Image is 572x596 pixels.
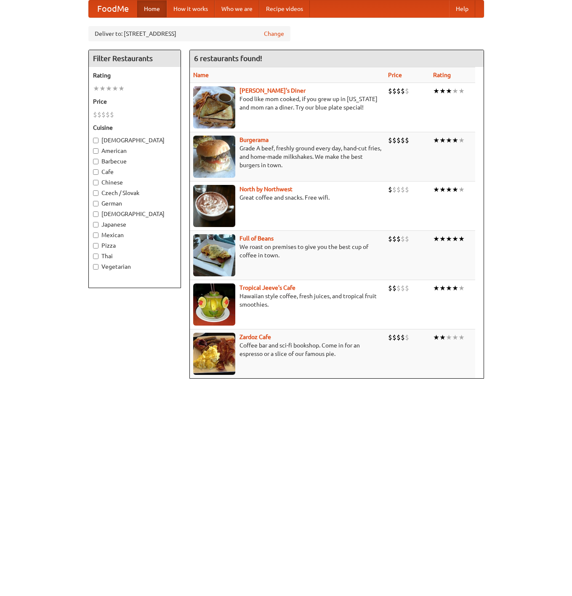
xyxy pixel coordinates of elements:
[452,234,458,243] li: ★
[452,185,458,194] li: ★
[446,283,452,293] li: ★
[452,283,458,293] li: ★
[401,283,405,293] li: $
[93,180,98,185] input: Chinese
[392,185,396,194] li: $
[93,110,97,119] li: $
[93,178,176,187] label: Chinese
[193,144,381,169] p: Grade A beef, freshly ground every day, hand-cut fries, and home-made milkshakes. We make the bes...
[405,283,409,293] li: $
[239,186,293,192] a: North by Northwest
[259,0,310,17] a: Recipe videos
[88,26,290,41] div: Deliver to: [STREET_ADDRESS]
[93,254,98,259] input: Thai
[439,86,446,96] li: ★
[401,185,405,194] li: $
[439,185,446,194] li: ★
[193,243,381,259] p: We roast on premises to give you the best cup of coffee in town.
[194,54,262,62] ng-pluralize: 6 restaurants found!
[239,87,306,94] a: [PERSON_NAME]'s Diner
[93,262,176,271] label: Vegetarian
[93,241,176,250] label: Pizza
[458,185,465,194] li: ★
[439,234,446,243] li: ★
[93,264,98,270] input: Vegetarian
[392,136,396,145] li: $
[89,0,137,17] a: FoodMe
[388,86,392,96] li: $
[239,334,271,340] a: Zardoz Cafe
[193,283,235,326] img: jeeves.jpg
[106,84,112,93] li: ★
[446,333,452,342] li: ★
[239,136,269,143] b: Burgerama
[439,333,446,342] li: ★
[401,333,405,342] li: $
[93,138,98,143] input: [DEMOGRAPHIC_DATA]
[449,0,475,17] a: Help
[93,71,176,80] h5: Rating
[193,136,235,178] img: burgerama.jpg
[433,86,439,96] li: ★
[93,252,176,260] label: Thai
[396,333,401,342] li: $
[392,333,396,342] li: $
[239,284,295,291] a: Tropical Jeeve's Cafe
[193,292,381,309] p: Hawaiian style coffee, fresh juices, and tropical fruit smoothies.
[388,234,392,243] li: $
[439,283,446,293] li: ★
[93,210,176,218] label: [DEMOGRAPHIC_DATA]
[401,86,405,96] li: $
[405,333,409,342] li: $
[439,136,446,145] li: ★
[446,136,452,145] li: ★
[396,86,401,96] li: $
[193,234,235,276] img: beans.jpg
[458,234,465,243] li: ★
[446,86,452,96] li: ★
[446,234,452,243] li: ★
[106,110,110,119] li: $
[93,136,176,144] label: [DEMOGRAPHIC_DATA]
[452,86,458,96] li: ★
[458,333,465,342] li: ★
[193,95,381,112] p: Food like mom cooked, if you grew up in [US_STATE] and mom ran a diner. Try our blue plate special!
[405,185,409,194] li: $
[433,185,439,194] li: ★
[388,333,392,342] li: $
[93,199,176,208] label: German
[137,0,167,17] a: Home
[193,193,381,202] p: Great coffee and snacks. Free wifi.
[93,231,176,239] label: Mexican
[396,234,401,243] li: $
[433,283,439,293] li: ★
[392,86,396,96] li: $
[433,234,439,243] li: ★
[239,235,274,242] a: Full of Beans
[93,159,98,164] input: Barbecue
[112,84,118,93] li: ★
[193,185,235,227] img: north.jpg
[99,84,106,93] li: ★
[405,136,409,145] li: $
[452,333,458,342] li: ★
[93,201,98,206] input: German
[401,136,405,145] li: $
[93,190,98,196] input: Czech / Slovak
[93,222,98,227] input: Japanese
[452,136,458,145] li: ★
[193,341,381,358] p: Coffee bar and sci-fi bookshop. Come in for an espresso or a slice of our famous pie.
[89,50,181,67] h4: Filter Restaurants
[405,234,409,243] li: $
[101,110,106,119] li: $
[93,148,98,154] input: American
[110,110,114,119] li: $
[405,86,409,96] li: $
[97,110,101,119] li: $
[388,283,392,293] li: $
